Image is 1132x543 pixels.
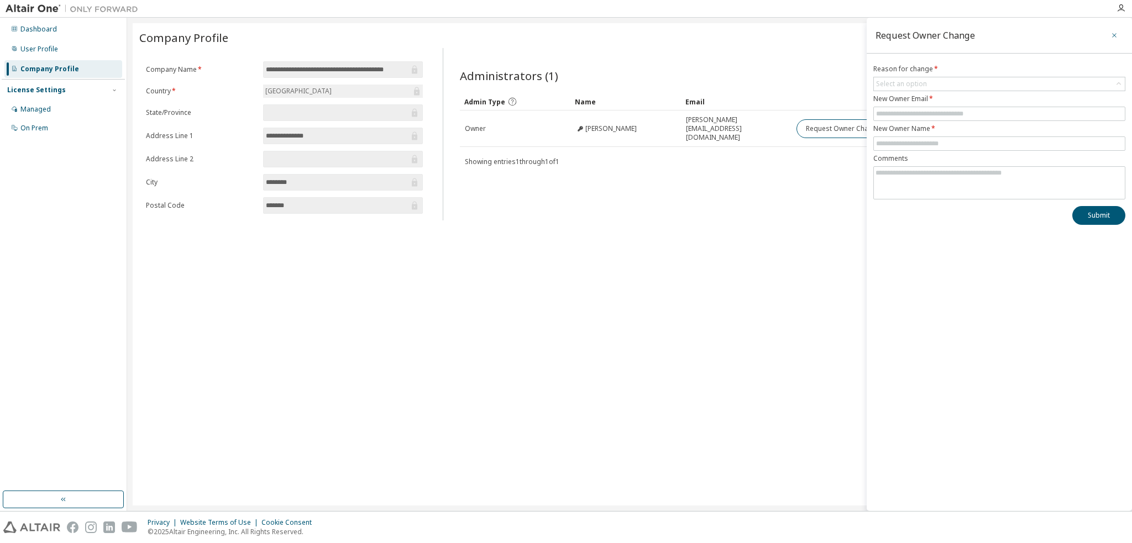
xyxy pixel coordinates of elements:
label: Company Name [146,65,256,74]
label: Comments [873,154,1125,163]
div: Managed [20,105,51,114]
img: youtube.svg [122,521,138,533]
div: Request Owner Change [876,31,975,40]
div: [GEOGRAPHIC_DATA] [263,85,423,98]
img: facebook.svg [67,521,78,533]
div: Select an option [876,80,927,88]
span: Administrators (1) [460,68,558,83]
span: [PERSON_NAME] [585,124,637,133]
span: Owner [465,124,486,133]
p: © 2025 Altair Engineering, Inc. All Rights Reserved. [148,527,318,536]
div: On Prem [20,124,48,133]
img: Altair One [6,3,144,14]
button: Request Owner Change [796,119,890,138]
span: [PERSON_NAME][EMAIL_ADDRESS][DOMAIN_NAME] [686,115,787,142]
div: Website Terms of Use [180,518,261,527]
div: Dashboard [20,25,57,34]
div: License Settings [7,86,66,94]
label: Address Line 2 [146,155,256,164]
div: Name [575,93,677,110]
label: Address Line 1 [146,131,256,140]
span: Company Profile [139,30,228,45]
label: Postal Code [146,201,256,210]
label: City [146,178,256,187]
label: Reason for change [873,65,1125,73]
span: Showing entries 1 through 1 of 1 [465,157,559,166]
span: Admin Type [464,97,505,107]
div: Privacy [148,518,180,527]
button: Submit [1072,206,1125,225]
div: Company Profile [20,65,79,73]
label: State/Province [146,108,256,117]
img: instagram.svg [85,521,97,533]
label: Country [146,87,256,96]
div: Email [685,93,787,110]
img: altair_logo.svg [3,521,60,533]
div: [GEOGRAPHIC_DATA] [264,85,333,97]
label: New Owner Name [873,124,1125,133]
div: User Profile [20,45,58,54]
div: Select an option [874,77,1125,91]
label: New Owner Email [873,94,1125,103]
div: Cookie Consent [261,518,318,527]
img: linkedin.svg [103,521,115,533]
